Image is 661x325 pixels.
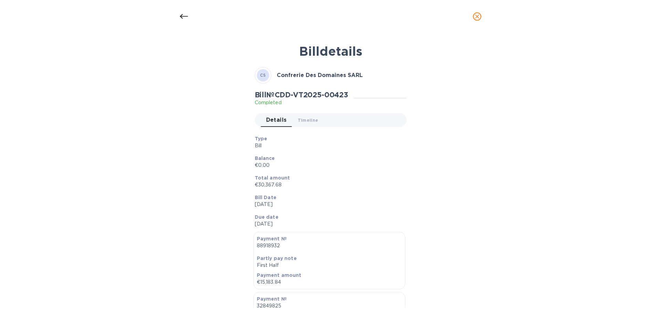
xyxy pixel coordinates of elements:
[255,155,275,161] b: Balance
[255,201,401,208] p: [DATE]
[299,44,362,59] b: Bill details
[255,214,279,220] b: Due date
[257,242,402,249] p: 88918932
[255,142,401,149] p: Bill
[257,302,402,310] p: 32849825
[255,181,401,188] p: €30,367.68
[257,236,287,241] b: Payment №
[257,272,302,278] b: Payment amount
[277,72,363,78] b: Confrerie Des Domaines SARL
[257,262,402,269] p: First Half
[255,99,348,106] p: Completed
[469,8,485,25] button: close
[257,279,402,286] p: €15,183.84
[255,220,401,228] p: [DATE]
[257,296,287,302] b: Payment №
[255,162,401,169] p: €0.00
[260,73,266,78] b: CS
[255,136,267,141] b: Type
[255,90,348,99] h2: Bill № CDD-VT2025-00423
[298,117,318,124] span: Timeline
[257,256,297,261] b: Partly pay note
[255,195,276,200] b: Bill Date
[266,115,287,125] span: Details
[255,175,290,181] b: Total amount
